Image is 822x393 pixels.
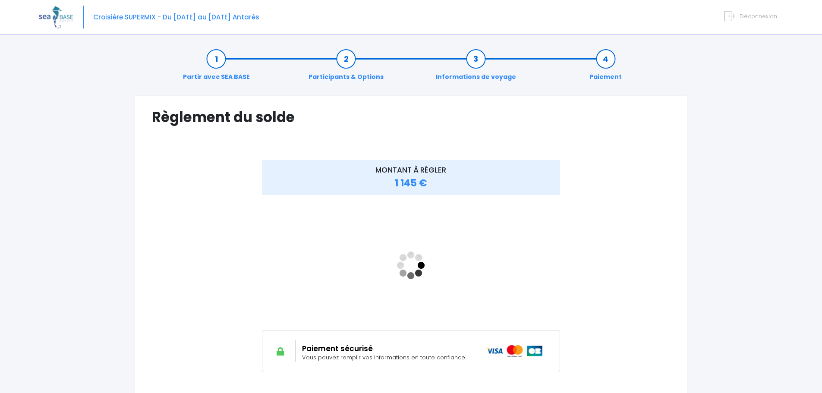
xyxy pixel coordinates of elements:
span: MONTANT À RÉGLER [375,165,446,175]
a: Informations de voyage [431,54,520,82]
a: Partir avec SEA BASE [179,54,254,82]
iframe: <!-- //required --> [262,201,560,330]
h1: Règlement du solde [152,109,670,126]
img: icons_paiement_securise@2x.png [487,345,543,357]
span: 1 145 € [395,176,427,190]
span: Déconnexion [740,12,777,20]
span: Vous pouvez remplir vos informations en toute confiance. [302,353,466,362]
a: Paiement [585,54,626,82]
span: Croisière SUPERMIX - Du [DATE] au [DATE] Antarès [93,13,259,22]
h2: Paiement sécurisé [302,344,474,353]
a: Participants & Options [304,54,388,82]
